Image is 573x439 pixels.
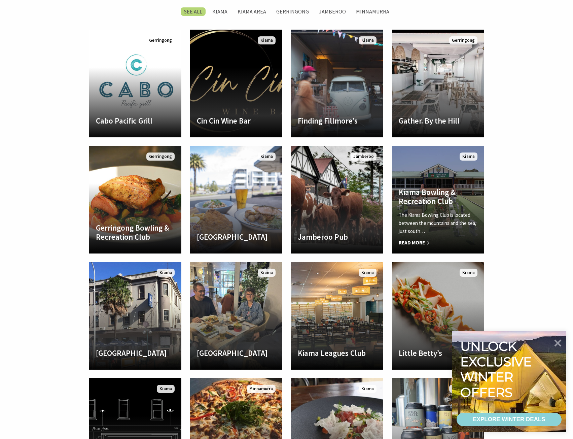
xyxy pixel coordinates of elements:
a: EXPLORE WINTER DEALS [457,413,562,426]
span: Kiama [258,153,276,161]
a: Another Image Used Kiama Bowling & Recreation Club The Kiama Bowling Club is located between the ... [392,146,484,254]
span: Gerringong [449,36,477,45]
h4: [GEOGRAPHIC_DATA] [197,232,276,242]
a: Finding Fillmore’s Kiama [291,30,383,137]
span: Kiama [359,36,377,45]
a: Another Image Used Jamberoo Pub Jamberoo [291,146,383,254]
a: Another Image Used Cin Cin Wine Bar Kiama [190,30,282,137]
label: SEE All [181,7,206,16]
h4: Little Betty’s [399,348,477,358]
label: Gerringong [273,7,312,16]
span: Read More [399,239,477,247]
h4: [GEOGRAPHIC_DATA] [96,348,175,358]
a: Kiama Leagues Club Kiama [291,262,383,370]
a: Another Image Used Cabo Pacific Grill Gerringong [89,30,181,137]
h4: Cin Cin Wine Bar [197,116,276,126]
h4: Cabo Pacific Grill [96,116,175,126]
span: Jamberoo [351,153,377,161]
span: Kiama [359,385,377,393]
span: Kiama [359,269,377,277]
span: Gerringong [146,36,175,45]
div: EXPLORE WINTER DEALS [473,413,545,426]
label: Kiama [209,7,231,16]
h4: Kiama Bowling & Recreation Club [399,188,477,206]
span: Kiama [460,153,477,161]
p: The Kiama Bowling Club is located between the mountains and the sea, just south… [399,211,477,235]
h4: Gather. By the Hill [399,116,477,126]
span: Gerringong [146,153,175,161]
h4: Kiama Leagues Club [298,348,377,358]
span: Kiama [157,385,175,393]
a: Another Image Used Gerringong Bowling & Recreation Club Gerringong [89,146,181,254]
label: Jamberoo [316,7,349,16]
a: Another Image Used [GEOGRAPHIC_DATA] Kiama [190,146,282,254]
h4: [GEOGRAPHIC_DATA] [197,348,276,358]
span: Kiama [157,269,175,277]
a: [GEOGRAPHIC_DATA] Kiama [190,262,282,370]
a: Another Image Used Gather. By the Hill Gerringong [392,30,484,137]
span: Kiama [258,36,276,45]
a: Little Betty’s Kiama [392,262,484,370]
span: Kiama [258,269,276,277]
h4: Jamberoo Pub [298,232,377,242]
label: Kiama Area [234,7,270,16]
span: Minnamurra [247,385,276,393]
span: Kiama [460,269,477,277]
div: Unlock exclusive winter offers [460,339,535,400]
span: Gerringong [449,385,477,393]
h4: Gerringong Bowling & Recreation Club [96,223,175,242]
h4: Finding Fillmore’s [298,116,377,126]
a: Another Image Used [GEOGRAPHIC_DATA] Kiama [89,262,181,370]
label: Minnamurra [353,7,393,16]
